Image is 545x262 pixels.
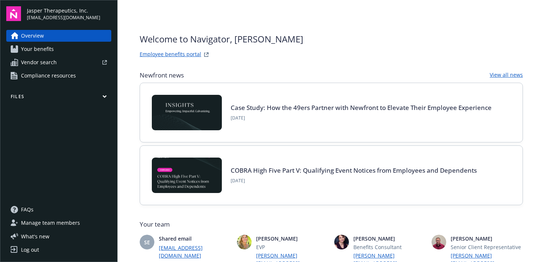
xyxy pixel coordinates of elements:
[231,166,477,175] a: COBRA High Five Part V: Qualifying Event Notices from Employees and Dependents
[231,115,492,121] span: [DATE]
[152,158,222,193] img: BLOG-Card Image - Compliance - COBRA High Five Pt 5 - 09-11-25.jpg
[21,204,34,216] span: FAQs
[27,7,100,14] span: Jasper Therapeutics, Inc.
[202,50,211,59] a: striveWebsite
[21,217,80,229] span: Manage team members
[6,232,61,240] button: What's new
[6,56,111,68] a: Vendor search
[451,235,523,242] span: [PERSON_NAME]
[6,70,111,82] a: Compliance resources
[6,43,111,55] a: Your benefits
[21,244,39,256] div: Log out
[140,50,201,59] a: Employee benefits portal
[432,235,446,249] img: photo
[353,243,426,251] span: Benefits Consultant
[256,235,328,242] span: [PERSON_NAME]
[6,30,111,42] a: Overview
[237,235,252,249] img: photo
[27,14,100,21] span: [EMAIL_ADDRESS][DOMAIN_NAME]
[21,70,76,82] span: Compliance resources
[334,235,349,249] img: photo
[159,244,231,259] a: [EMAIL_ADDRESS][DOMAIN_NAME]
[231,177,477,184] span: [DATE]
[21,232,49,240] span: What ' s new
[490,71,523,80] a: View all news
[6,93,111,103] button: Files
[152,95,222,130] img: Card Image - INSIGHTS copy.png
[159,235,231,242] span: Shared email
[451,243,523,251] span: Senior Client Representative
[140,71,184,80] span: Newfront news
[27,6,111,21] button: Jasper Therapeutics, Inc.[EMAIL_ADDRESS][DOMAIN_NAME]
[21,56,57,68] span: Vendor search
[6,204,111,216] a: FAQs
[140,32,303,46] span: Welcome to Navigator , [PERSON_NAME]
[144,238,150,246] span: SE
[21,43,54,55] span: Your benefits
[6,6,21,21] img: navigator-logo.svg
[140,220,523,229] span: Your team
[21,30,44,42] span: Overview
[353,235,426,242] span: [PERSON_NAME]
[6,217,111,229] a: Manage team members
[231,103,492,112] a: Case Study: How the 49ers Partner with Newfront to Elevate Their Employee Experience
[256,243,328,251] span: EVP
